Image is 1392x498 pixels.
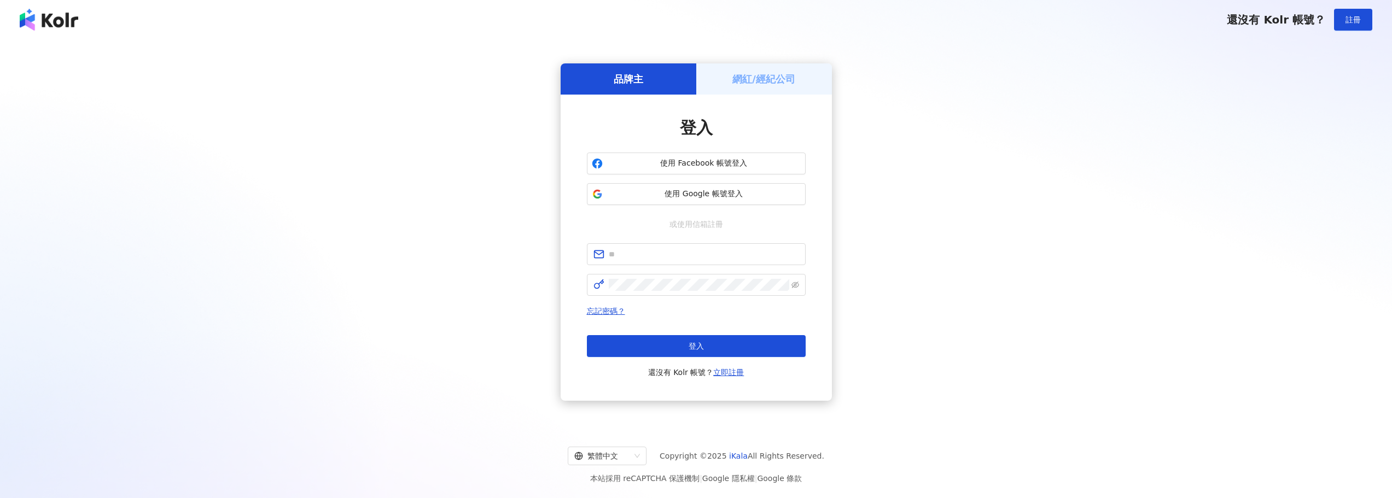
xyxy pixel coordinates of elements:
[732,72,795,86] h5: 網紅/經紀公司
[587,183,806,205] button: 使用 Google 帳號登入
[680,118,713,137] span: 登入
[607,158,801,169] span: 使用 Facebook 帳號登入
[729,452,748,460] a: iKala
[574,447,630,465] div: 繁體中文
[791,281,799,289] span: eye-invisible
[590,472,802,485] span: 本站採用 reCAPTCHA 保護機制
[607,189,801,200] span: 使用 Google 帳號登入
[587,153,806,174] button: 使用 Facebook 帳號登入
[689,342,704,350] span: 登入
[662,218,731,230] span: 或使用信箱註冊
[755,474,758,483] span: |
[614,72,643,86] h5: 品牌主
[587,335,806,357] button: 登入
[1334,9,1372,31] button: 註冊
[20,9,78,31] img: logo
[660,449,824,462] span: Copyright © 2025 All Rights Reserved.
[700,474,702,483] span: |
[757,474,802,483] a: Google 條款
[648,366,744,379] span: 還沒有 Kolr 帳號？
[1227,13,1325,26] span: 還沒有 Kolr 帳號？
[1346,15,1361,24] span: 註冊
[587,307,625,315] a: 忘記密碼？
[702,474,755,483] a: Google 隱私權
[713,368,744,377] a: 立即註冊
